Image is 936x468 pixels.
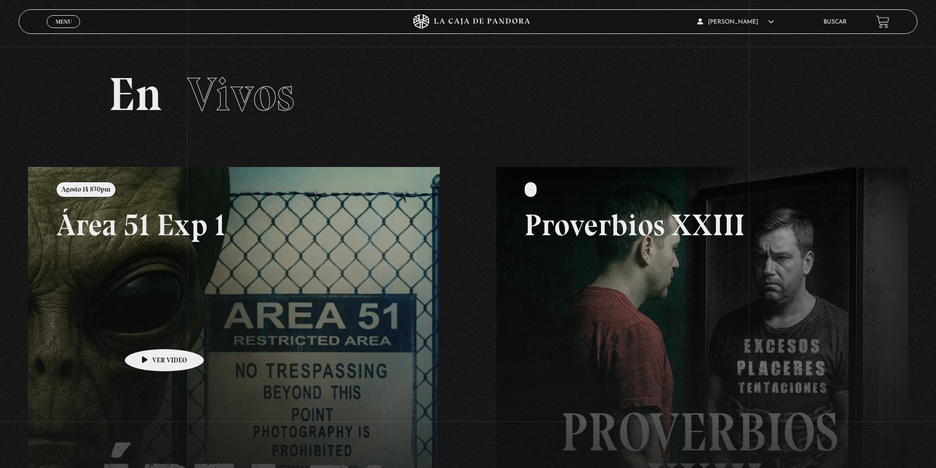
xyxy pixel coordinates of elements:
span: Cerrar [52,27,75,34]
h2: En [109,71,827,118]
span: [PERSON_NAME] [697,19,774,25]
span: Menu [56,19,72,25]
a: Buscar [823,19,847,25]
span: Vivos [187,66,294,122]
a: View your shopping cart [876,15,889,28]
